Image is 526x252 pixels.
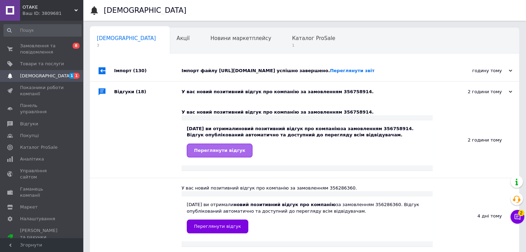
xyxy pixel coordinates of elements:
span: 2 [518,210,524,216]
span: Каталог ProSale [292,35,335,41]
div: 2 години тому [433,102,519,178]
input: Пошук [3,24,82,37]
span: Аналітика [20,156,44,162]
a: Переглянути звіт [330,68,375,73]
div: [DATE] ви отримали за замовленням 356286360. Відгук опублікований автоматично та доступний до пер... [187,202,427,233]
span: [DEMOGRAPHIC_DATA] [97,35,156,41]
span: [PERSON_NAME] та рахунки [20,227,64,246]
span: Гаманець компанії [20,186,64,198]
span: Управління сайтом [20,168,64,180]
span: (18) [136,89,146,94]
a: Переглянути відгук [187,220,248,233]
div: Ваш ID: 3809681 [22,10,83,17]
div: Імпорт [114,60,182,81]
span: 1 [292,43,335,48]
span: Товари та послуги [20,61,64,67]
a: Переглянути відгук [187,144,252,157]
span: ОТАКЕ [22,4,74,10]
span: Переглянути відгук [194,224,241,229]
span: 8 [73,43,80,49]
button: Чат з покупцем2 [510,210,524,224]
div: У вас новий позитивний відгук про компанію за замовленням 356286360. [182,185,433,191]
span: Відгуки [20,121,38,127]
span: Новини маркетплейсу [210,35,271,41]
b: новий позитивний відгук про компанію [233,202,336,207]
span: Замовлення та повідомлення [20,43,64,55]
span: Покупці [20,133,39,139]
span: Показники роботи компанії [20,85,64,97]
span: 3 [97,43,156,48]
span: Акції [177,35,190,41]
span: Налаштування [20,216,55,222]
span: Маркет [20,204,38,210]
span: 1 [74,73,80,79]
div: годину тому [443,68,512,74]
div: Імпорт файлу [URL][DOMAIN_NAME] успішно завершено. [182,68,443,74]
span: Панель управління [20,103,64,115]
div: [DATE] ви отримали за замовленням 356758914. Відгук опублікований автоматично та доступний до пер... [187,126,427,157]
span: 1 [69,73,74,79]
span: (130) [133,68,147,73]
div: У вас новий позитивний відгук про компанію за замовленням 356758914. [182,89,443,95]
b: новий позитивний відгук про компанію [238,126,341,131]
h1: [DEMOGRAPHIC_DATA] [104,6,186,14]
div: У вас новий позитивний відгук про компанію за замовленням 356758914. [182,109,433,115]
span: Переглянути відгук [194,148,245,153]
span: Каталог ProSale [20,144,57,151]
span: [DEMOGRAPHIC_DATA] [20,73,71,79]
div: 2 години тому [443,89,512,95]
div: Відгуки [114,81,182,102]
